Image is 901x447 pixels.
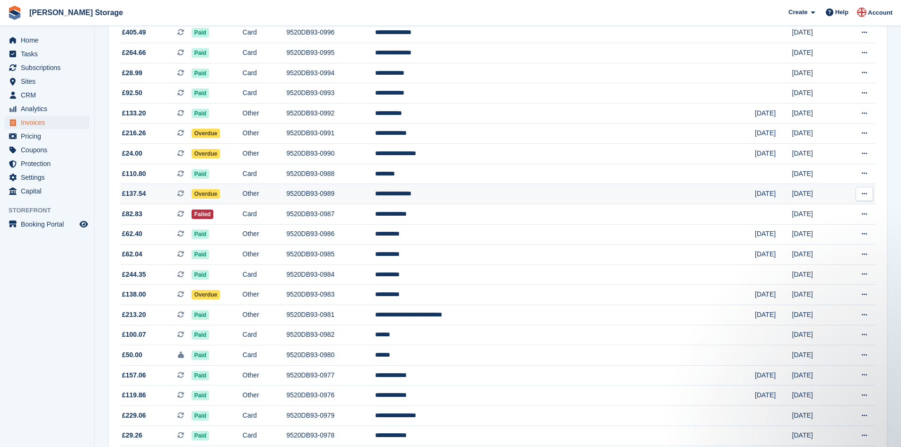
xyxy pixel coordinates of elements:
[755,245,792,265] td: [DATE]
[243,264,287,285] td: Card
[192,169,209,179] span: Paid
[192,391,209,400] span: Paid
[755,144,792,164] td: [DATE]
[792,345,840,366] td: [DATE]
[788,8,807,17] span: Create
[21,157,78,170] span: Protection
[286,144,375,164] td: 9520DB93-0990
[192,229,209,239] span: Paid
[122,169,146,179] span: £110.80
[243,305,287,325] td: Other
[243,224,287,245] td: Other
[78,219,89,230] a: Preview store
[755,224,792,245] td: [DATE]
[243,345,287,366] td: Card
[26,5,127,20] a: [PERSON_NAME] Storage
[5,218,89,231] a: menu
[792,104,840,124] td: [DATE]
[243,245,287,265] td: Other
[286,365,375,386] td: 9520DB93-0977
[192,149,220,158] span: Overdue
[286,245,375,265] td: 9520DB93-0985
[192,351,209,360] span: Paid
[286,386,375,406] td: 9520DB93-0976
[835,8,849,17] span: Help
[192,69,209,78] span: Paid
[243,43,287,63] td: Card
[5,184,89,198] a: menu
[192,330,209,340] span: Paid
[792,325,840,345] td: [DATE]
[792,386,840,406] td: [DATE]
[792,63,840,83] td: [DATE]
[192,290,220,299] span: Overdue
[755,285,792,305] td: [DATE]
[792,365,840,386] td: [DATE]
[243,184,287,204] td: Other
[792,405,840,426] td: [DATE]
[286,123,375,144] td: 9520DB93-0991
[243,144,287,164] td: Other
[122,289,146,299] span: £138.00
[755,184,792,204] td: [DATE]
[192,109,209,118] span: Paid
[286,23,375,43] td: 9520DB93-0996
[8,6,22,20] img: stora-icon-8386f47178a22dfd0bd8f6a31ec36ba5ce8667c1dd55bd0f319d3a0aa187defe.svg
[5,171,89,184] a: menu
[21,102,78,115] span: Analytics
[792,245,840,265] td: [DATE]
[286,204,375,225] td: 9520DB93-0987
[122,270,146,280] span: £244.35
[792,43,840,63] td: [DATE]
[243,325,287,345] td: Card
[122,229,142,239] span: £62.40
[122,68,142,78] span: £28.99
[192,28,209,37] span: Paid
[21,218,78,231] span: Booking Portal
[5,61,89,74] a: menu
[755,305,792,325] td: [DATE]
[192,210,214,219] span: Failed
[243,164,287,184] td: Card
[122,370,146,380] span: £157.06
[792,164,840,184] td: [DATE]
[792,23,840,43] td: [DATE]
[122,189,146,199] span: £137.54
[122,209,142,219] span: £82.83
[122,330,146,340] span: £100.07
[192,129,220,138] span: Overdue
[286,285,375,305] td: 9520DB93-0983
[192,411,209,421] span: Paid
[243,23,287,43] td: Card
[5,130,89,143] a: menu
[243,386,287,406] td: Other
[21,47,78,61] span: Tasks
[243,405,287,426] td: Card
[122,108,146,118] span: £133.20
[243,123,287,144] td: Other
[5,75,89,88] a: menu
[286,184,375,204] td: 9520DB93-0989
[122,430,142,440] span: £29.26
[5,47,89,61] a: menu
[122,350,142,360] span: £50.00
[755,104,792,124] td: [DATE]
[286,164,375,184] td: 9520DB93-0988
[792,83,840,104] td: [DATE]
[243,285,287,305] td: Other
[286,224,375,245] td: 9520DB93-0986
[857,8,866,17] img: John Baker
[286,345,375,366] td: 9520DB93-0980
[286,43,375,63] td: 9520DB93-0995
[21,88,78,102] span: CRM
[286,426,375,446] td: 9520DB93-0978
[286,264,375,285] td: 9520DB93-0984
[21,34,78,47] span: Home
[5,88,89,102] a: menu
[192,270,209,280] span: Paid
[122,249,142,259] span: £62.04
[755,123,792,144] td: [DATE]
[243,365,287,386] td: Other
[792,144,840,164] td: [DATE]
[286,104,375,124] td: 9520DB93-0992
